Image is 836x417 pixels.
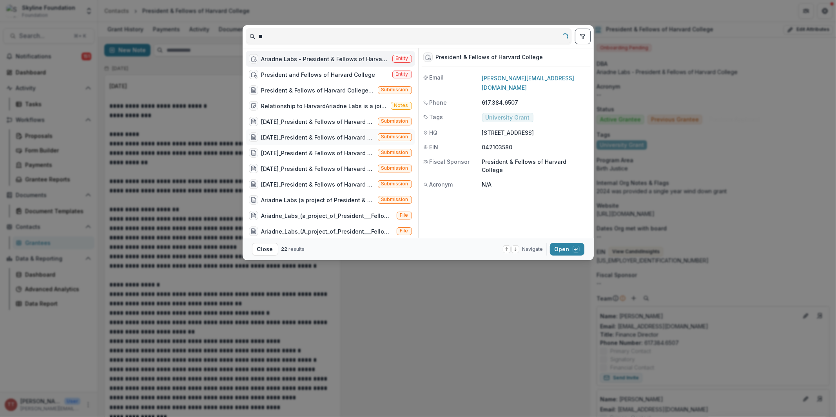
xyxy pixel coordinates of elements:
span: Navigate [522,246,543,253]
button: Close [252,243,278,256]
div: [DATE]_President & Fellows of Harvard College (Ariadne Labs)_25000 [261,149,375,157]
button: toggle filters [575,29,591,44]
a: [PERSON_NAME][EMAIL_ADDRESS][DOMAIN_NAME] [482,75,575,91]
span: File [400,228,408,234]
div: Ariadne_Labs_(a_project_of_President___Fellows_of_Harvard_College)-SKY-2024-62595.pdf [261,212,394,220]
span: 22 [281,246,288,252]
button: Open [550,243,584,256]
span: Acronym [430,180,453,189]
span: Fiscal Sponsor [430,158,470,166]
p: 617.384.6507 [482,98,589,107]
div: Ariadne_Labs_(A_project_of_President___Fellows_of_Harvard_College)-YC-2018-30098.pdf [261,227,394,236]
span: Submission [381,197,408,202]
span: Submission [381,87,408,92]
span: University Grant [486,114,530,121]
span: Notes [394,103,408,108]
div: [DATE]_President & Fellows of Harvard College (Ariadne Labs)_233000 [261,118,375,126]
span: Submission [381,181,408,187]
div: President & Fellows of Harvard College - 2025 - Short Application [261,86,375,94]
span: HQ [430,129,438,137]
span: EIN [430,143,439,151]
p: President & Fellows of Harvard College [482,158,589,174]
div: President and Fellows of Harvard College [261,71,375,79]
div: [DATE]_President & Fellows of Harvard College (Ariadne Labs)_225000 (No cost extension to [DATE]) [261,180,375,189]
span: Entity [396,56,408,61]
p: 042103580 [482,143,589,151]
div: [DATE]_President & Fellows of Harvard College (Ariadne Labs)_200000 (Final finacials to be submit... [261,165,375,173]
div: [DATE]_President & Fellows of Harvard College (Ariadne Labs)_700000 [261,133,375,141]
span: Submission [381,150,408,155]
span: Phone [430,98,447,107]
div: Relationship to HarvardAriadne Labs is a joint center of Harvard [PERSON_NAME] School of Public H... [261,102,388,110]
span: File [400,212,408,218]
span: results [289,246,305,252]
span: Email [430,73,444,82]
span: Entity [396,71,408,77]
span: Submission [381,165,408,171]
span: Tags [430,113,443,121]
p: [STREET_ADDRESS] [482,129,589,137]
div: Ariadne Labs - President & Fellows of Harvard College [261,55,389,63]
span: Submission [381,118,408,124]
div: Ariadne Labs (a project of President & Fellows of Harvard College)-2472793 [261,196,375,204]
p: N/A [482,180,589,189]
span: Submission [381,134,408,140]
div: President & Fellows of Harvard College [436,54,543,61]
